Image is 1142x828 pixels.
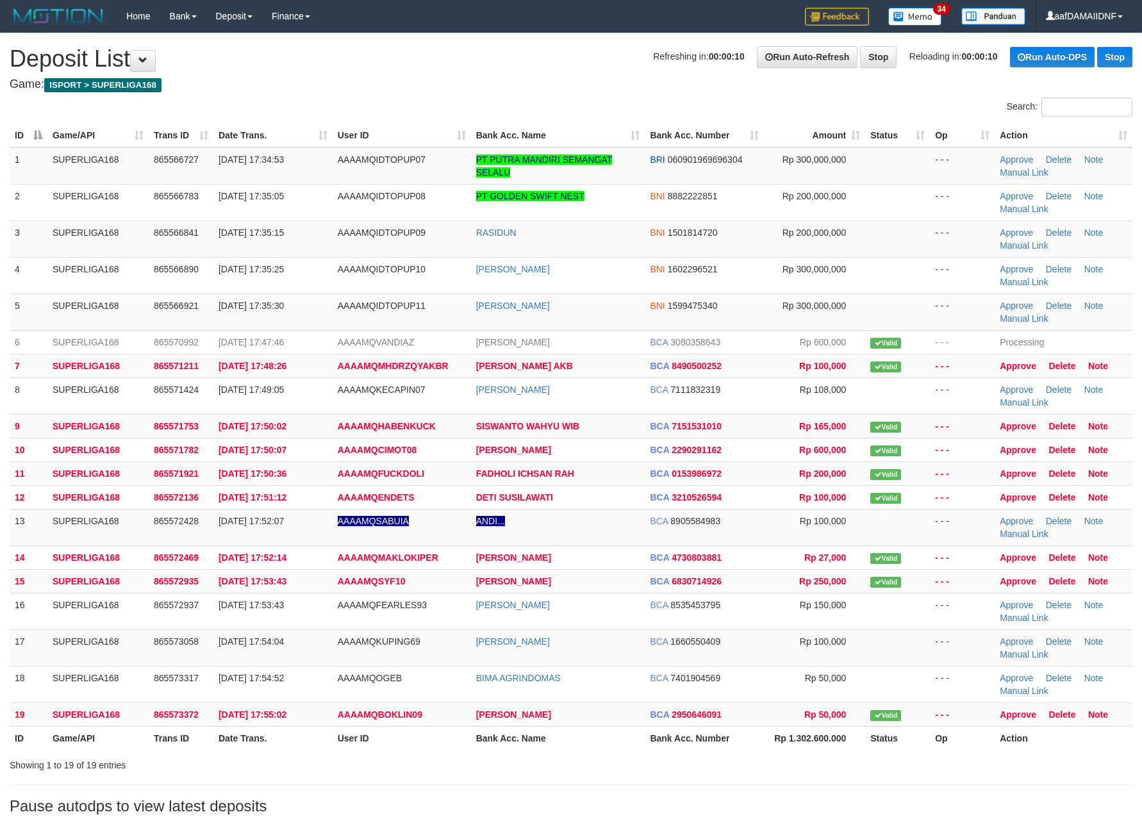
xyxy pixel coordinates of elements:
span: BNI [650,301,665,311]
span: Valid transaction [870,493,901,504]
td: 15 [10,569,47,593]
a: Delete [1048,445,1075,455]
th: Trans ID [149,726,213,750]
span: AAAAMQKUPING69 [338,636,420,647]
span: [DATE] 17:53:43 [219,576,286,586]
a: Delete [1048,468,1075,479]
span: BCA [650,337,668,347]
a: [PERSON_NAME] [476,576,551,586]
td: 6 [10,330,47,354]
span: BCA [650,361,669,371]
a: Delete [1048,361,1075,371]
span: 34 [933,3,950,15]
span: 865572935 [154,576,199,586]
a: Approve [1000,516,1033,526]
a: Note [1084,154,1104,165]
td: SUPERLIGA168 [47,461,149,485]
td: SUPERLIGA168 [47,294,149,330]
th: Trans ID: activate to sort column ascending [149,124,213,147]
td: 5 [10,294,47,330]
a: Note [1088,576,1108,586]
a: DETI SUSILAWATI [476,492,553,502]
td: - - - [930,509,995,545]
a: [PERSON_NAME] [476,636,550,647]
span: Valid transaction [870,422,901,433]
td: - - - [930,354,995,377]
a: Delete [1046,673,1072,683]
a: Approve [1000,264,1033,274]
a: Manual Link [1000,613,1048,623]
span: AAAAMQBOKLIN09 [338,709,422,720]
span: AAAAMQSYF10 [338,576,406,586]
a: Delete [1048,576,1075,586]
span: Copy 7401904569 to clipboard [670,673,720,683]
th: ID [10,726,47,750]
span: BCA [650,709,669,720]
span: Rp 100,000 [799,492,846,502]
img: Button%20Memo.svg [888,8,942,26]
a: Delete [1046,228,1072,238]
span: AAAAMQKECAPIN07 [338,385,426,395]
a: Delete [1048,492,1075,502]
td: - - - [930,593,995,629]
td: SUPERLIGA168 [47,593,149,629]
a: Manual Link [1000,277,1048,287]
span: Nama rekening ada tanda titik/strip, harap diedit [338,516,409,526]
span: AAAAMQIDTOPUP11 [338,301,426,311]
td: 14 [10,545,47,569]
span: [DATE] 17:54:52 [219,673,284,683]
th: Game/API [47,726,149,750]
span: BCA [650,600,668,610]
td: Processing [995,330,1132,354]
td: - - - [930,220,995,257]
td: - - - [930,545,995,569]
img: MOTION_logo.png [10,6,107,26]
span: Rp 165,000 [799,421,846,431]
a: Manual Link [1000,649,1048,659]
a: Manual Link [1000,204,1048,214]
th: Bank Acc. Number: activate to sort column ascending [645,124,764,147]
h1: Deposit List [10,46,1132,72]
span: BCA [650,468,669,479]
span: BCA [650,385,668,395]
td: SUPERLIGA168 [47,509,149,545]
a: Approve [1000,492,1036,502]
a: Delete [1046,636,1072,647]
a: Note [1088,361,1108,371]
strong: 00:00:10 [709,51,745,62]
span: AAAAMQVANDIAZ [338,337,415,347]
td: 19 [10,702,47,726]
a: Approve [1000,228,1033,238]
a: Manual Link [1000,240,1048,251]
a: Note [1084,636,1104,647]
span: BCA [650,552,669,563]
td: SUPERLIGA168 [47,569,149,593]
span: BRI [650,154,665,165]
a: Approve [1000,709,1036,720]
span: AAAAMQIDTOPUP08 [338,191,426,201]
span: Copy 1501814720 to clipboard [668,228,718,238]
a: Stop [860,46,897,68]
input: Search: [1041,97,1132,117]
label: Search: [1007,97,1132,117]
span: BCA [650,492,669,502]
span: 865571782 [154,445,199,455]
span: Rp 100,000 [800,516,846,526]
strong: 00:00:10 [962,51,998,62]
a: Delete [1046,191,1072,201]
td: - - - [930,147,995,185]
span: 865573317 [154,673,199,683]
span: 865572136 [154,492,199,502]
a: Delete [1046,516,1072,526]
a: Manual Link [1000,167,1048,178]
span: BCA [650,421,669,431]
td: 17 [10,629,47,666]
a: Approve [1000,191,1033,201]
th: User ID: activate to sort column ascending [333,124,471,147]
td: 1 [10,147,47,185]
span: BCA [650,445,669,455]
a: Note [1084,228,1104,238]
th: Status: activate to sort column ascending [865,124,930,147]
h4: Game: [10,78,1132,91]
a: Note [1084,385,1104,395]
